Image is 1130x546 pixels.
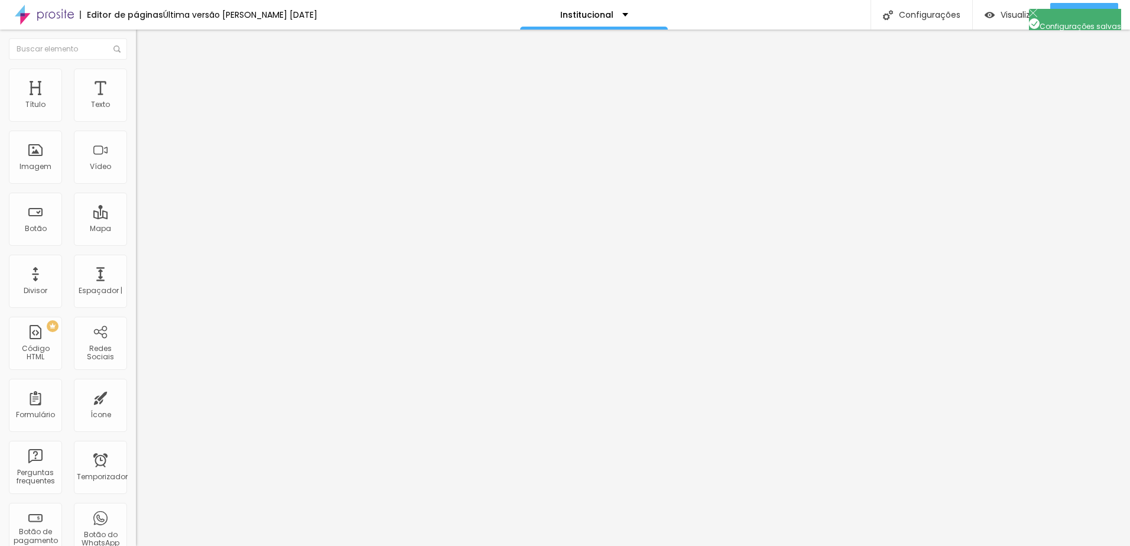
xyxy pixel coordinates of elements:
div: Botão de pagamento [12,528,59,545]
div: Código HTML [12,344,59,362]
div: Divisor [24,287,47,295]
div: Mapa [90,225,111,233]
img: Ícone [1029,9,1037,17]
span: Visualizar [1001,10,1038,19]
div: Título [25,100,46,109]
button: Publicar [1050,3,1118,27]
div: Perguntas frequentes [12,469,59,486]
font: Configurações [899,11,960,19]
p: Institucional [560,11,613,19]
div: Redes Sociais [77,344,124,362]
div: Temporizador [77,473,124,481]
div: Botão [25,225,47,233]
div: Texto [91,100,110,109]
input: Buscar elemento [9,38,127,60]
div: Última versão [PERSON_NAME] [DATE] [163,11,317,19]
div: Editor de páginas [80,11,163,19]
img: Ícone [1029,18,1040,29]
img: view-1.svg [985,10,995,20]
iframe: Editor [136,30,1130,546]
button: Visualizar [973,3,1050,27]
font: Configurações salvas [1040,21,1121,31]
div: Formulário [16,411,55,419]
div: Vídeo [90,162,111,171]
img: Ícone [113,45,121,53]
img: Ícone [883,10,893,20]
div: Imagem [20,162,51,171]
div: Ícone [90,411,111,419]
div: Espaçador | [79,287,122,295]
